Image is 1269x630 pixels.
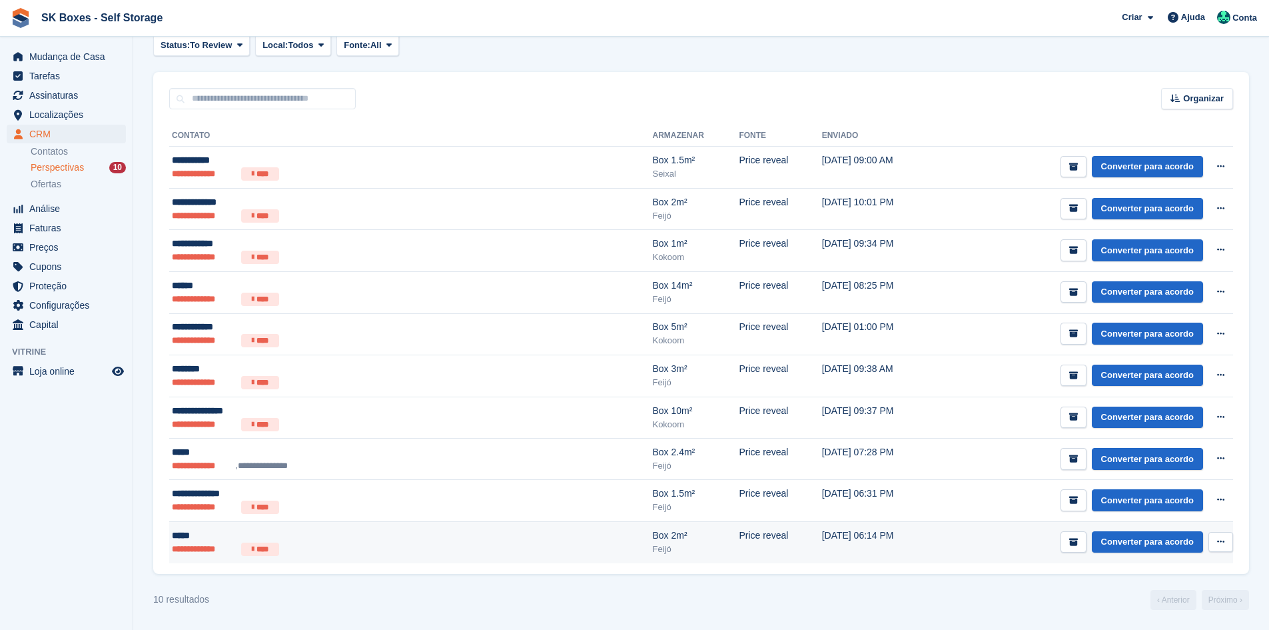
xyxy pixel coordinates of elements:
td: Price reveal [739,271,821,313]
td: Price reveal [739,397,821,439]
span: Fonte: [344,39,370,52]
a: menu [7,199,126,218]
a: menu [7,47,126,66]
td: [DATE] 06:14 PM [822,522,943,563]
span: Análise [29,199,109,218]
div: Box 3m² [652,362,739,376]
th: Armazenar [652,125,739,147]
td: Price reveal [739,188,821,230]
a: Contatos [31,145,126,158]
div: Box 1m² [652,237,739,251]
span: Local: [262,39,288,52]
span: Localizações [29,105,109,124]
div: Feijó [652,293,739,306]
span: CRM [29,125,109,143]
td: [DATE] 09:38 AM [822,355,943,397]
a: Converter para acordo [1092,156,1203,178]
div: Feijó [652,376,739,389]
span: Preços [29,238,109,257]
div: Box 1.5m² [652,487,739,501]
button: Fonte: All [336,34,399,56]
td: Price reveal [739,439,821,480]
th: Contato [169,125,652,147]
td: [DATE] 09:34 PM [822,230,943,272]
td: [DATE] 08:25 PM [822,271,943,313]
td: Price reveal [739,480,821,522]
a: menu [7,125,126,143]
span: Tarefas [29,67,109,85]
span: Vitrine [12,345,133,359]
td: Price reveal [739,355,821,397]
div: Kokoom [652,251,739,264]
button: Status: To Review [153,34,250,56]
span: Criar [1122,11,1142,24]
a: Converter para acordo [1092,239,1203,261]
a: Converter para acordo [1092,407,1203,429]
div: Feijó [652,459,739,473]
td: Price reveal [739,522,821,563]
a: menu [7,105,126,124]
span: Cupons [29,257,109,276]
td: Price reveal [739,313,821,355]
span: Assinaturas [29,86,109,105]
a: Converter para acordo [1092,489,1203,511]
th: Enviado [822,125,943,147]
img: SK Boxes - Comercial [1217,11,1230,24]
a: SK Boxes - Self Storage [36,7,168,29]
div: Seixal [652,167,739,181]
td: [DATE] 10:01 PM [822,188,943,230]
div: Feijó [652,501,739,514]
a: menu [7,277,126,295]
a: menu [7,238,126,257]
span: Conta [1232,11,1257,25]
div: Box 2m² [652,529,739,543]
div: Box 5m² [652,320,739,334]
a: menu [7,296,126,315]
span: Perspectivas [31,161,84,174]
div: Box 14m² [652,279,739,293]
a: Converter para acordo [1092,365,1203,387]
div: 10 resultados [153,593,209,607]
div: Box 2.4m² [652,445,739,459]
a: Próximo [1202,590,1249,610]
th: Fonte [739,125,821,147]
div: Kokoom [652,334,739,347]
a: Converter para acordo [1092,448,1203,470]
a: menu [7,219,126,237]
a: menu [7,362,126,381]
a: Converter para acordo [1092,531,1203,553]
span: Organizar [1183,92,1224,105]
span: Capital [29,315,109,334]
a: menu [7,315,126,334]
a: Perspectivas 10 [31,161,126,175]
nav: Page [1148,590,1252,610]
a: Ofertas [31,177,126,191]
span: Status: [161,39,190,52]
a: menu [7,86,126,105]
span: To Review [190,39,232,52]
span: Ajuda [1181,11,1205,24]
span: Loja online [29,362,109,381]
td: [DATE] 06:31 PM [822,480,943,522]
span: Todos [288,39,313,52]
a: Converter para acordo [1092,323,1203,345]
span: Proteção [29,277,109,295]
span: All [370,39,382,52]
span: Faturas [29,219,109,237]
td: Price reveal [739,230,821,272]
div: 10 [109,162,126,173]
span: Ofertas [31,178,61,191]
a: menu [7,67,126,85]
a: Converter para acordo [1092,281,1203,303]
td: [DATE] 09:37 PM [822,397,943,439]
td: [DATE] 09:00 AM [822,147,943,189]
img: stora-icon-8386f47178a22dfd0bd8f6a31ec36ba5ce8667c1dd55bd0f319d3a0aa187defe.svg [11,8,31,28]
a: menu [7,257,126,276]
td: [DATE] 01:00 PM [822,313,943,355]
a: Loja de pré-visualização [110,363,126,379]
div: Box 2m² [652,195,739,209]
div: Feijó [652,543,739,556]
button: Local: Todos [255,34,331,56]
div: Box 1.5m² [652,153,739,167]
div: Kokoom [652,418,739,431]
